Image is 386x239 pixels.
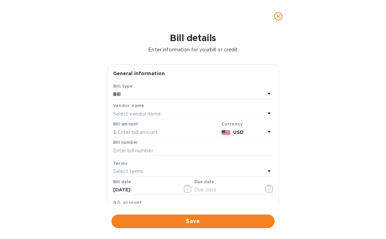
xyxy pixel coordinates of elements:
label: Due date [194,180,214,184]
label: Bill amount [113,122,138,126]
b: Terms [113,161,128,166]
input: Select date [113,185,177,195]
label: Bill date [113,180,131,184]
b: USD [233,130,243,135]
button: Save [111,215,275,228]
input: Enter bill number [113,146,273,156]
p: Enter information for your bill or credit [5,46,381,53]
b: Bill type [113,84,133,89]
input: Due date [194,185,259,195]
img: USD [222,130,231,135]
b: G/L account [113,200,142,205]
button: close [270,8,286,24]
b: Currency [222,121,243,126]
b: Vendor name [113,103,144,108]
p: Select terms [113,168,144,175]
input: $ Enter bill amount [113,127,219,137]
p: Select vendor name [113,110,161,118]
h1: Bill details [5,33,381,44]
b: General information [113,71,165,76]
b: Bill [113,91,121,97]
span: Save [117,217,269,225]
label: Bill number [113,141,138,145]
